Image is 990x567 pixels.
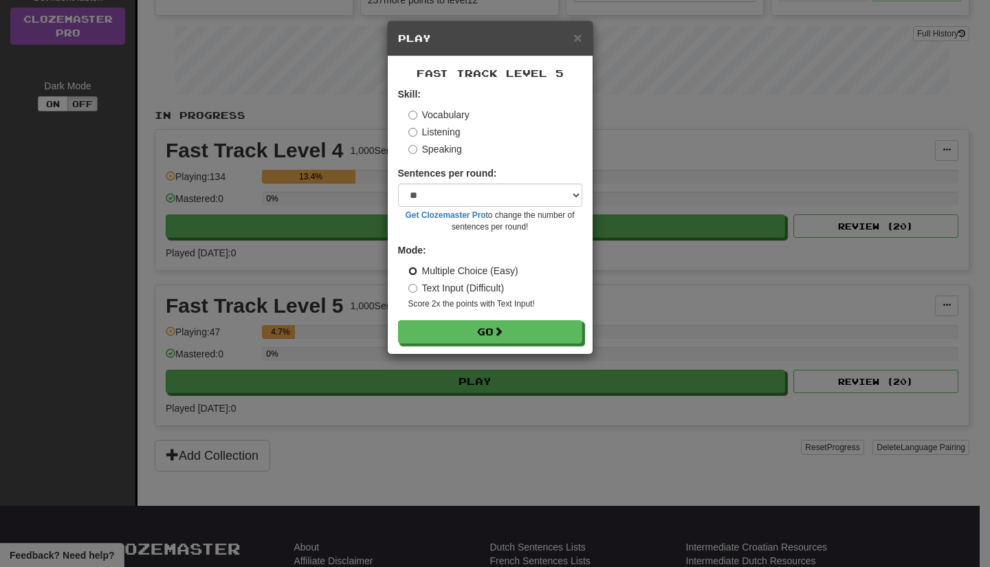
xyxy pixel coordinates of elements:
[398,32,582,45] h5: Play
[573,30,582,45] button: Close
[408,111,417,120] input: Vocabulary
[406,210,486,220] a: Get Clozemaster Pro
[408,125,461,139] label: Listening
[408,145,417,154] input: Speaking
[398,166,497,180] label: Sentences per round:
[408,267,417,276] input: Multiple Choice (Easy)
[398,245,426,256] strong: Mode:
[408,281,505,295] label: Text Input (Difficult)
[408,264,518,278] label: Multiple Choice (Easy)
[408,298,582,310] small: Score 2x the points with Text Input !
[398,89,421,100] strong: Skill:
[573,30,582,45] span: ×
[417,67,564,79] span: Fast Track Level 5
[408,284,417,293] input: Text Input (Difficult)
[398,320,582,344] button: Go
[408,142,462,156] label: Speaking
[398,210,582,233] small: to change the number of sentences per round!
[408,108,470,122] label: Vocabulary
[408,128,417,137] input: Listening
